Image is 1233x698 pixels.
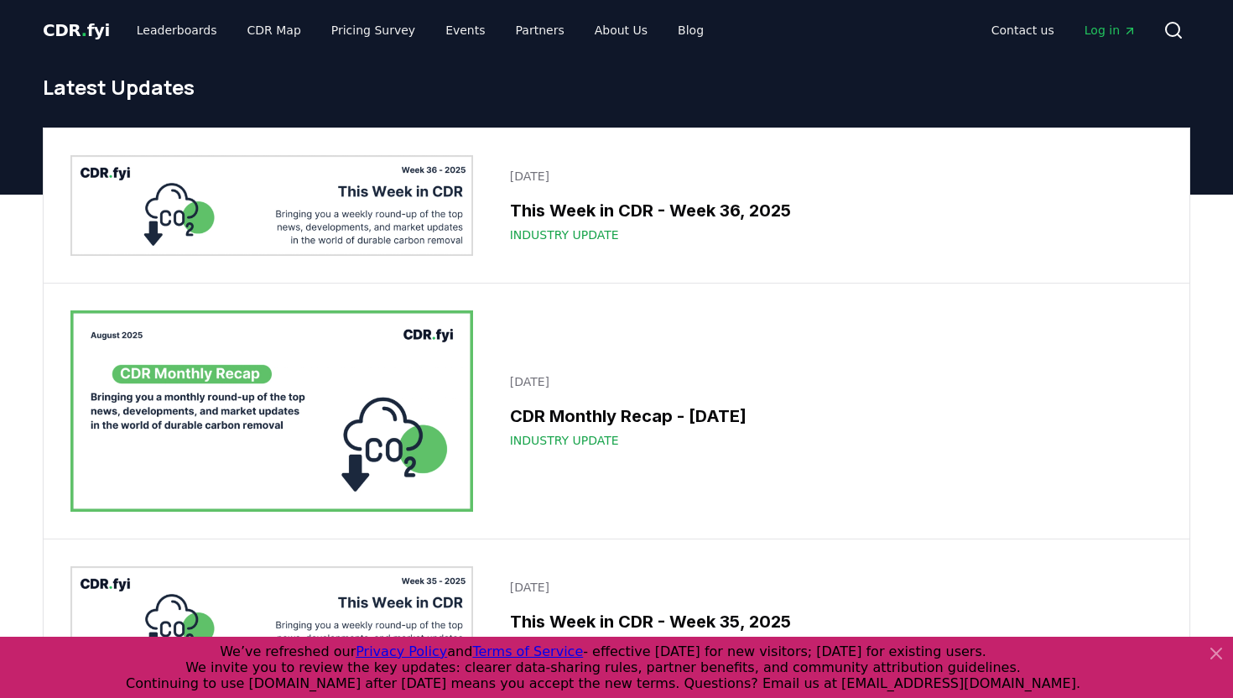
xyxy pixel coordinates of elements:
a: CDR.fyi [43,18,110,42]
a: Pricing Survey [318,15,429,45]
a: [DATE]This Week in CDR - Week 36, 2025Industry Update [500,158,1163,253]
p: [DATE] [510,168,1152,185]
img: This Week in CDR - Week 35, 2025 blog post image [70,566,473,667]
p: [DATE] [510,579,1152,596]
nav: Main [978,15,1150,45]
img: This Week in CDR - Week 36, 2025 blog post image [70,155,473,256]
a: Events [432,15,498,45]
h3: This Week in CDR - Week 36, 2025 [510,198,1152,223]
a: [DATE]CDR Monthly Recap - [DATE]Industry Update [500,363,1163,459]
span: Industry Update [510,432,619,449]
a: Blog [664,15,717,45]
img: CDR Monthly Recap - August 2025 blog post image [70,310,473,512]
nav: Main [123,15,717,45]
p: [DATE] [510,373,1152,390]
span: . [81,20,87,40]
a: CDR Map [234,15,315,45]
a: [DATE]This Week in CDR - Week 35, 2025Industry Update [500,569,1163,664]
span: Industry Update [510,227,619,243]
h3: This Week in CDR - Week 35, 2025 [510,609,1152,634]
h3: CDR Monthly Recap - [DATE] [510,404,1152,429]
a: About Us [581,15,661,45]
a: Leaderboards [123,15,231,45]
span: Log in [1085,22,1137,39]
a: Log in [1071,15,1150,45]
a: Partners [502,15,578,45]
a: Contact us [978,15,1068,45]
span: CDR fyi [43,20,110,40]
h1: Latest Updates [43,74,1190,101]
